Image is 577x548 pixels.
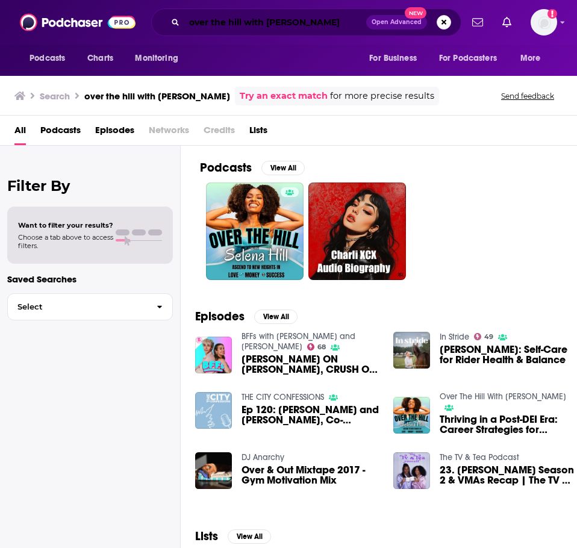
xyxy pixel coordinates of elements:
img: Over & Out Mixtape 2017 - Gym Motivation Mix [195,452,232,489]
button: View All [228,529,271,544]
button: View All [254,310,298,324]
a: Selena O’Hanlon: Self-Care for Rider Health & Balance [440,344,577,365]
a: Show notifications dropdown [467,12,488,33]
h2: Filter By [7,177,173,195]
button: View All [261,161,305,175]
span: 68 [317,344,326,350]
a: The TV & Tea Podcast [440,452,519,462]
a: Charts [80,47,120,70]
span: For Business [369,50,417,67]
button: Show profile menu [531,9,557,36]
a: Show notifications dropdown [497,12,516,33]
a: Over & Out Mixtape 2017 - Gym Motivation Mix [242,465,379,485]
a: ListsView All [195,529,271,544]
a: DJ Anarchy [242,452,284,462]
span: More [520,50,541,67]
button: open menu [21,47,81,70]
h2: Lists [195,529,218,544]
a: BFFs with Josh Richards and Brianna Chickenfry [242,331,355,352]
a: EpisodesView All [195,309,298,324]
a: Thriving in a Post-DEI Era: Career Strategies for Uncertain Times [440,414,577,435]
span: Choose a tab above to access filters. [18,233,113,250]
img: 23. Hanna Season 2 & VMAs Recap | The TV & Tea Podcast [393,452,430,489]
img: Podchaser - Follow, Share and Rate Podcasts [20,11,136,34]
div: Search podcasts, credits, & more... [151,8,461,36]
a: Try an exact match [240,89,328,103]
img: BRECKIE HILL ON LIVVY DUNNE BEEF, CRUSH ON JOSH RICHARDS, AND BIG ANNOUNCEMENT — BFFs EP. 122 [195,337,232,373]
button: Select [7,293,173,320]
span: Want to filter your results? [18,221,113,229]
img: Thriving in a Post-DEI Era: Career Strategies for Uncertain Times [393,397,430,434]
span: For Podcasters [439,50,497,67]
h3: Search [40,90,70,102]
span: Charts [87,50,113,67]
span: Ep 120: [PERSON_NAME] and [PERSON_NAME], Co-Founders of Official Partner- Challenges and Lessons ... [242,405,379,425]
h3: over the hill with [PERSON_NAME] [84,90,230,102]
img: User Profile [531,9,557,36]
button: Send feedback [497,91,558,101]
a: 49 [474,333,494,340]
h2: Podcasts [200,160,252,175]
span: Monitoring [135,50,178,67]
img: Selena O’Hanlon: Self-Care for Rider Health & Balance [393,332,430,369]
span: Networks [149,120,189,145]
span: for more precise results [330,89,434,103]
a: Ep 120: Hilla Narov and Samantha Woolf, Co-Founders of Official Partner- Challenges and Lessons a... [242,405,379,425]
a: 23. Hanna Season 2 & VMAs Recap | The TV & Tea Podcast [440,465,577,485]
h2: Episodes [195,309,245,324]
span: Open Advanced [372,19,422,25]
a: 68 [307,343,326,350]
span: 49 [484,334,493,340]
input: Search podcasts, credits, & more... [184,13,366,32]
a: BRECKIE HILL ON LIVVY DUNNE BEEF, CRUSH ON JOSH RICHARDS, AND BIG ANNOUNCEMENT — BFFs EP. 122 [242,354,379,375]
button: open menu [512,47,556,70]
a: Lists [249,120,267,145]
span: [PERSON_NAME]: Self-Care for Rider Health & Balance [440,344,577,365]
img: Ep 120: Hilla Narov and Samantha Woolf, Co-Founders of Official Partner- Challenges and Lessons a... [195,392,232,429]
span: 23. [PERSON_NAME] Season 2 & VMAs Recap | The TV & Tea Podcast [440,465,577,485]
a: Podcasts [40,120,81,145]
a: In Stride [440,332,469,342]
span: Logged in as GregKubie [531,9,557,36]
span: Credits [204,120,235,145]
span: Podcasts [30,50,65,67]
span: [PERSON_NAME] ON [PERSON_NAME], CRUSH ON [PERSON_NAME], AND [PERSON_NAME] ANNOUNCEMENT — BFFs EP.... [242,354,379,375]
a: Over The Hill With Selena Hill [440,391,566,402]
button: Open AdvancedNew [366,15,427,30]
p: Saved Searches [7,273,173,285]
a: All [14,120,26,145]
span: New [405,7,426,19]
button: open menu [361,47,432,70]
span: Select [8,303,147,311]
button: open menu [431,47,514,70]
button: open menu [126,47,193,70]
a: PodcastsView All [200,160,305,175]
a: THE CITY CONFESSIONS [242,392,324,402]
svg: Add a profile image [547,9,557,19]
a: Episodes [95,120,134,145]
